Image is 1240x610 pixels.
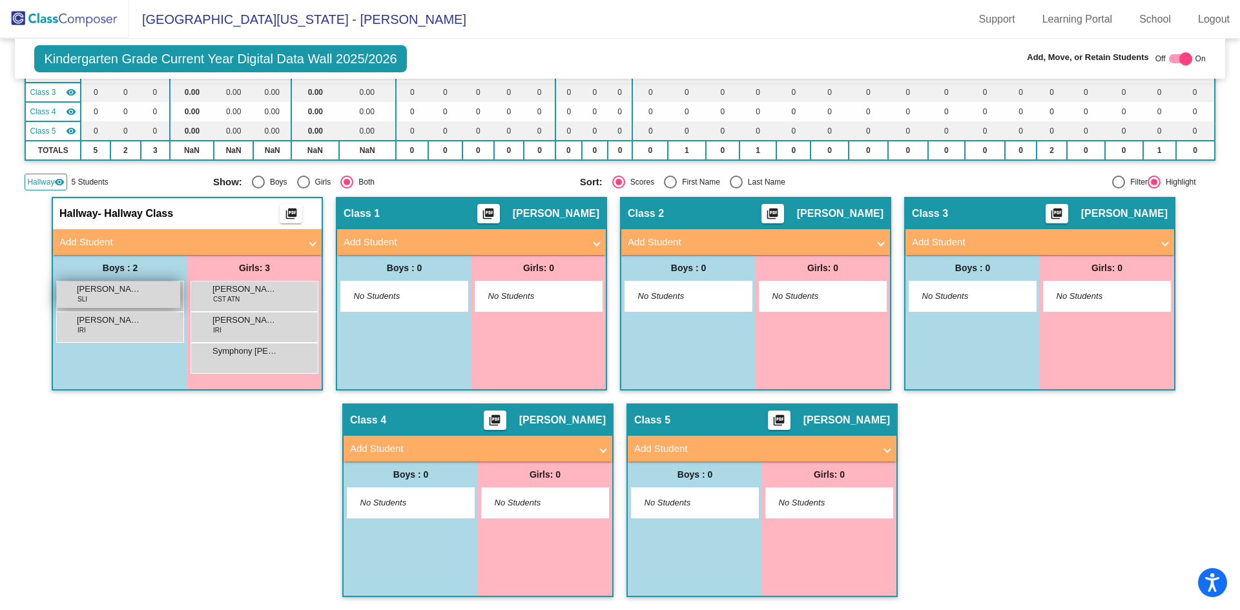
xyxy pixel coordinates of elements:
td: 0.00 [339,102,396,121]
span: No Students [488,290,569,303]
td: 0 [1067,83,1104,102]
td: 0.00 [253,121,291,141]
button: Print Students Details [477,204,500,223]
span: Class 4 [350,414,386,427]
span: [PERSON_NAME] [1081,207,1168,220]
div: First Name [677,176,720,188]
td: 0 [849,141,888,160]
td: 0 [1067,141,1104,160]
td: NaN [170,141,214,160]
span: [PERSON_NAME] [513,207,599,220]
td: 0 [1176,121,1215,141]
td: 0.00 [291,102,338,121]
td: 2 [110,141,141,160]
span: Show: [213,176,242,188]
mat-panel-title: Add Student [634,442,874,456]
a: Logout [1188,9,1240,30]
td: 0 [141,121,170,141]
td: 3 [141,141,170,160]
td: 0 [396,102,428,121]
td: 0 [428,102,462,121]
td: 0.00 [339,83,396,102]
div: Boys : 0 [337,255,471,281]
div: Girls: 0 [471,255,606,281]
span: SLI [77,294,87,304]
td: 0 [555,141,582,160]
td: 0 [706,121,740,141]
td: 0 [776,141,811,160]
td: 0 [706,102,740,121]
td: 0 [706,83,740,102]
td: 0 [494,141,524,160]
mat-icon: visibility [66,126,76,136]
td: 1 [668,141,705,160]
td: 0 [811,102,848,121]
td: 0 [396,83,428,102]
td: 0 [582,121,608,141]
span: Off [1155,53,1166,65]
td: 0 [81,83,110,102]
td: 2 [1037,141,1068,160]
td: 0 [582,141,608,160]
td: 0 [739,102,776,121]
td: 0 [1143,121,1176,141]
td: 0 [462,102,493,121]
div: Girls: 0 [1040,255,1174,281]
td: 0 [110,83,141,102]
td: 0 [632,83,668,102]
span: Class 5 [634,414,670,427]
td: 0 [928,102,965,121]
td: 0 [1005,83,1036,102]
td: 0 [811,141,848,160]
span: Class 4 [30,106,56,117]
span: IRI [213,325,222,335]
div: Girls: 0 [478,462,612,487]
div: Boys : 0 [344,462,478,487]
td: 0 [849,102,888,121]
a: Support [969,9,1026,30]
td: 0 [428,141,462,160]
td: 0 [811,83,848,102]
td: 0 [524,141,555,160]
span: [PERSON_NAME] [77,283,141,296]
td: 0 [582,83,608,102]
span: Class 5 [30,125,56,137]
td: 0.00 [214,102,253,121]
mat-icon: visibility [66,107,76,117]
mat-radio-group: Select an option [213,176,570,188]
td: 0 [462,141,493,160]
td: NaN [214,141,253,160]
td: 0 [1105,83,1143,102]
td: 0 [849,121,888,141]
span: Class 1 [344,207,380,220]
td: 0 [110,121,141,141]
button: Print Students Details [761,204,784,223]
td: TOTALS [25,141,81,160]
span: No Students [354,290,435,303]
td: 0 [1105,121,1143,141]
span: [PERSON_NAME] [803,414,890,427]
td: 0 [81,121,110,141]
td: 0 [1176,83,1215,102]
mat-expansion-panel-header: Add Student [344,436,612,462]
td: 0 [668,83,705,102]
td: NaN [253,141,291,160]
td: 0 [776,102,811,121]
span: Sort: [580,176,603,188]
td: 0 [1037,121,1068,141]
mat-icon: picture_as_pdf [771,414,787,432]
span: No Students [779,496,860,509]
span: No Students [638,290,719,303]
td: 0.00 [339,121,396,141]
td: 0.00 [291,83,338,102]
mat-expansion-panel-header: Add Student [337,229,606,255]
td: 0 [1005,141,1036,160]
td: 0 [811,121,848,141]
td: 0 [888,121,927,141]
mat-icon: picture_as_pdf [765,207,780,225]
span: 5 Students [71,176,108,188]
td: 0 [494,121,524,141]
td: 0 [608,102,633,121]
a: Learning Portal [1032,9,1123,30]
td: 0 [396,141,428,160]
